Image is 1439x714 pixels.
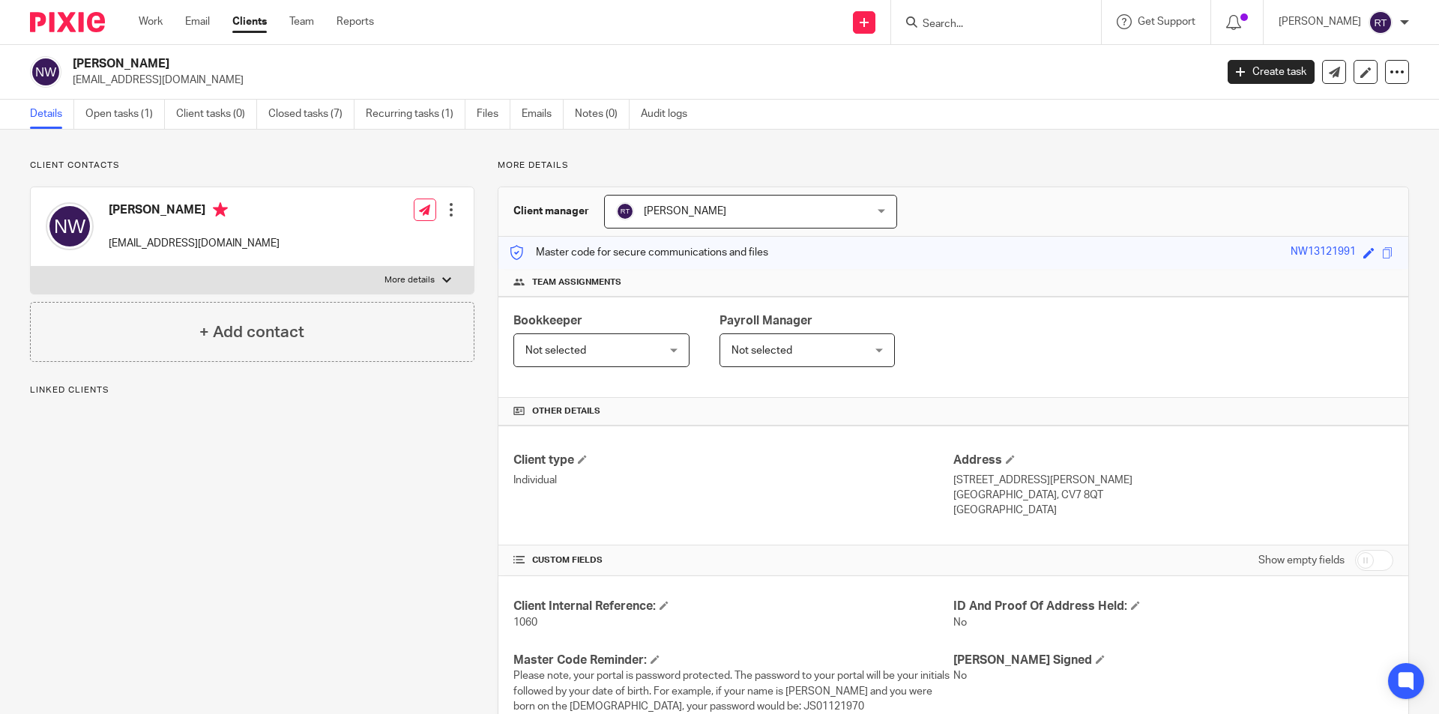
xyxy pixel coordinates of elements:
[30,160,474,172] p: Client contacts
[513,617,537,628] span: 1060
[289,14,314,29] a: Team
[953,453,1393,468] h4: Address
[513,599,953,614] h4: Client Internal Reference:
[268,100,355,129] a: Closed tasks (7)
[513,315,582,327] span: Bookkeeper
[232,14,267,29] a: Clients
[1138,16,1195,27] span: Get Support
[30,12,105,32] img: Pixie
[513,473,953,488] p: Individual
[73,73,1205,88] p: [EMAIL_ADDRESS][DOMAIN_NAME]
[46,202,94,250] img: svg%3E
[953,473,1393,488] p: [STREET_ADDRESS][PERSON_NAME]
[139,14,163,29] a: Work
[176,100,257,129] a: Client tasks (0)
[953,617,967,628] span: No
[30,100,74,129] a: Details
[199,321,304,344] h4: + Add contact
[1369,10,1393,34] img: svg%3E
[1279,14,1361,29] p: [PERSON_NAME]
[616,202,634,220] img: svg%3E
[85,100,165,129] a: Open tasks (1)
[498,160,1409,172] p: More details
[731,345,792,356] span: Not selected
[510,245,768,260] p: Master code for secure communications and files
[953,653,1393,668] h4: [PERSON_NAME] Signed
[532,405,600,417] span: Other details
[109,236,280,251] p: [EMAIL_ADDRESS][DOMAIN_NAME]
[384,274,435,286] p: More details
[522,100,564,129] a: Emails
[513,204,589,219] h3: Client manager
[337,14,374,29] a: Reports
[213,202,228,217] i: Primary
[575,100,630,129] a: Notes (0)
[513,554,953,566] h4: CUSTOM FIELDS
[30,384,474,396] p: Linked clients
[525,345,586,356] span: Not selected
[30,56,61,88] img: svg%3E
[513,453,953,468] h4: Client type
[185,14,210,29] a: Email
[532,276,621,288] span: Team assignments
[719,315,812,327] span: Payroll Manager
[366,100,465,129] a: Recurring tasks (1)
[641,100,699,129] a: Audit logs
[953,671,967,681] span: No
[644,206,726,217] span: [PERSON_NAME]
[477,100,510,129] a: Files
[1258,553,1345,568] label: Show empty fields
[953,503,1393,518] p: [GEOGRAPHIC_DATA]
[953,488,1393,503] p: [GEOGRAPHIC_DATA], CV7 8QT
[921,18,1056,31] input: Search
[73,56,979,72] h2: [PERSON_NAME]
[513,671,950,712] span: Please note, your portal is password protected. The password to your portal will be your initials...
[109,202,280,221] h4: [PERSON_NAME]
[1228,60,1315,84] a: Create task
[953,599,1393,614] h4: ID And Proof Of Address Held:
[513,653,953,668] h4: Master Code Reminder:
[1291,244,1356,261] div: NW13121991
